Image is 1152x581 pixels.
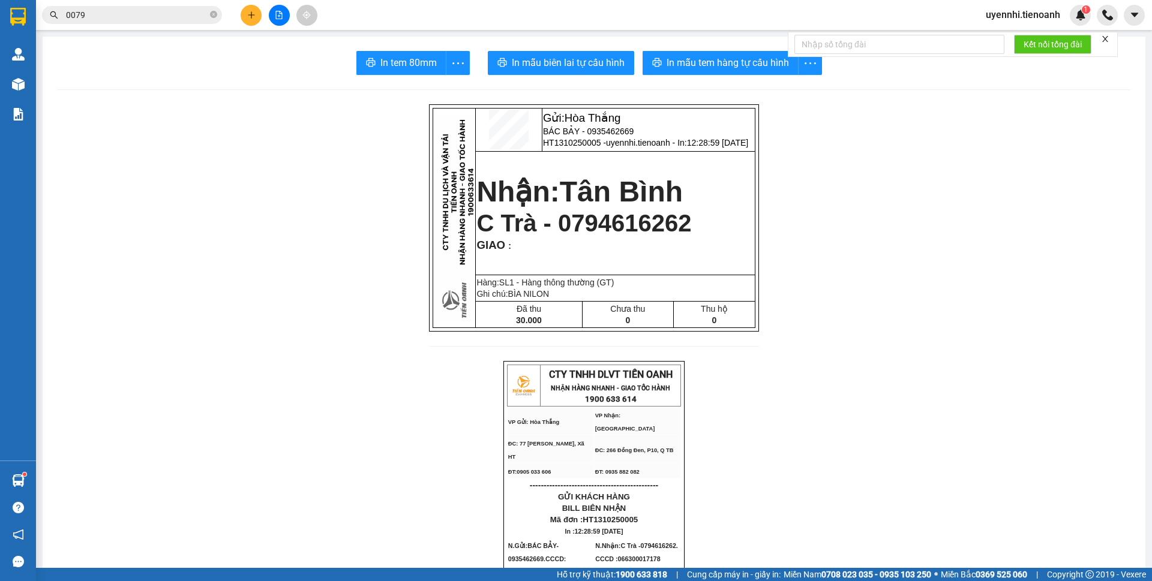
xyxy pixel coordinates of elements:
span: Gửi: [543,112,620,124]
span: : [505,241,511,251]
button: file-add [269,5,290,26]
span: question-circle [13,502,24,513]
span: Đã thu [517,304,541,314]
span: | [676,568,678,581]
span: printer [366,58,376,69]
button: printerIn tem 80mm [356,51,446,75]
span: BÁC BẢY - 0935462669 [543,127,634,136]
span: aim [302,11,311,19]
span: CCCD: [545,555,568,562]
span: BÌA NILON [508,289,549,299]
span: caret-down [1129,10,1140,20]
span: N.Nhận: [595,542,678,562]
span: GIAO [476,239,505,251]
span: In tem 80mm [380,55,437,70]
strong: 0369 525 060 [976,570,1027,579]
span: printer [652,58,662,69]
img: warehouse-icon [12,48,25,61]
img: warehouse-icon [12,474,25,487]
span: ĐT:0905 033 606 [508,469,551,475]
button: printerIn mẫu tem hàng tự cấu hình [643,51,799,75]
span: 0794616262. CCCD : [595,542,678,562]
span: ĐC: 266 Đồng Đen, P10, Q TB [595,447,674,453]
span: HT1310250005 [583,515,638,524]
span: Miền Bắc [941,568,1027,581]
span: VP Gửi: Hòa Thắng [508,419,559,425]
button: plus [241,5,262,26]
span: Tân Bình [560,176,683,207]
sup: 1 [1082,5,1090,14]
span: close-circle [210,10,217,21]
input: Tìm tên, số ĐT hoặc mã đơn [66,8,208,22]
span: BILL BIÊN NHẬN [562,504,626,513]
input: Nhập số tổng đài [794,35,1004,54]
span: ---------------------------------------------- [530,480,658,490]
img: icon-new-feature [1075,10,1086,20]
span: search [50,11,58,19]
span: Miền Nam [784,568,931,581]
button: more [446,51,470,75]
span: notification [13,529,24,540]
span: Hàng:SL [476,278,614,287]
img: logo-vxr [10,8,26,26]
span: | [1036,568,1038,581]
span: In : [565,528,623,535]
button: caret-down [1124,5,1145,26]
span: close-circle [210,11,217,18]
span: Chưa thu [610,304,645,314]
span: HT1310250005 - [543,138,748,147]
span: VP Nhận: [GEOGRAPHIC_DATA] [595,413,655,432]
strong: Nhận: [476,176,683,207]
span: Cung cấp máy in - giấy in: [687,568,781,581]
span: C Trà - 0794616262 [476,210,691,236]
span: close [1101,35,1109,43]
span: 0935462669. [508,555,568,562]
span: 0 [625,315,630,325]
strong: 1900 633 614 [585,395,637,404]
span: Hỗ trợ kỹ thuật: [557,568,667,581]
strong: 0708 023 035 - 0935 103 250 [821,570,931,579]
span: In mẫu tem hàng tự cấu hình [667,55,789,70]
span: 12:28:59 [DATE] [687,138,748,147]
span: In mẫu biên lai tự cấu hình [512,55,625,70]
span: ĐT: 0935 882 082 [595,469,640,475]
span: GỬI KHÁCH HÀNG [558,492,630,501]
span: 1 [1084,5,1088,14]
span: Ghi chú: [476,289,549,299]
span: N.Gửi: [508,542,568,562]
span: BÁC BẢY [527,542,556,549]
strong: NHẬN HÀNG NHANH - GIAO TỐC HÀNH [551,384,670,392]
span: plus [247,11,256,19]
span: 0 [712,315,717,325]
span: CTY TNHH DLVT TIẾN OANH [549,369,673,380]
span: file-add [275,11,283,19]
button: aim [296,5,317,26]
span: uyennhi.tienoanh - In: [606,138,748,147]
span: uyennhi.tienoanh [976,7,1070,22]
span: 1 - Hàng thông thường (GT) [509,278,614,287]
span: 066300017178 [618,555,661,562]
span: copyright [1085,570,1094,579]
img: solution-icon [12,108,25,121]
strong: 1900 633 818 [616,570,667,579]
button: more [798,51,822,75]
span: more [799,56,821,71]
img: phone-icon [1102,10,1113,20]
span: 30.000 [516,315,542,325]
sup: 1 [23,472,26,476]
button: printerIn mẫu biên lai tự cấu hình [488,51,634,75]
span: Thu hộ [701,304,728,314]
span: printer [497,58,507,69]
span: 12:28:59 [DATE] [575,528,623,535]
span: more [446,56,469,71]
button: Kết nối tổng đài [1014,35,1091,54]
span: ⚪️ [934,572,938,577]
span: ĐC: 77 [PERSON_NAME], Xã HT [508,441,584,460]
img: warehouse-icon [12,78,25,91]
img: logo [508,371,538,401]
span: C Trà - [595,542,678,562]
span: Hòa Thắng [565,112,621,124]
span: message [13,556,24,567]
span: Kết nối tổng đài [1024,38,1082,51]
span: Mã đơn : [550,515,638,524]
